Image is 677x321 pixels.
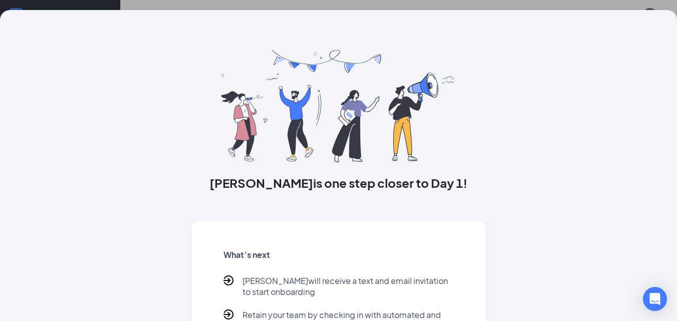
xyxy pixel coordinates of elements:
img: you are all set [221,50,456,162]
div: Open Intercom Messenger [643,287,667,311]
h3: [PERSON_NAME] is one step closer to Day 1! [191,174,486,191]
p: [PERSON_NAME] will receive a text and email invitation to start onboarding [243,275,454,297]
h5: What’s next [223,249,454,260]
